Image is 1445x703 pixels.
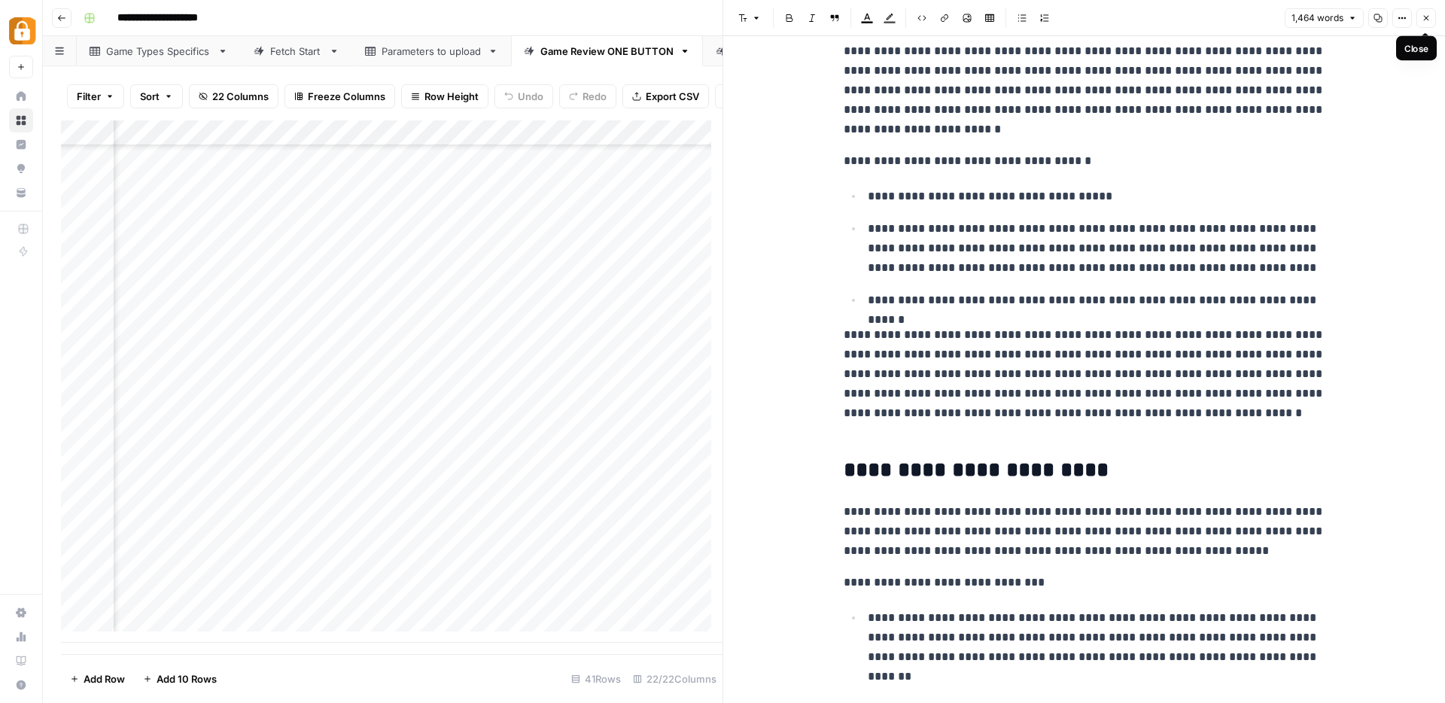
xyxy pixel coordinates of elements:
a: Usage [9,625,33,649]
button: Add Row [61,667,134,691]
div: 22/22 Columns [627,667,722,691]
div: 41 Rows [565,667,627,691]
button: Freeze Columns [284,84,395,108]
button: Filter [67,84,124,108]
span: 22 Columns [212,89,269,104]
span: Add 10 Rows [157,671,217,686]
button: 1,464 words [1285,8,1364,28]
a: Parameters to upload [352,36,511,66]
a: Fetch Start [241,36,352,66]
button: Undo [494,84,553,108]
a: Settings [9,601,33,625]
div: Fetch Start [270,44,323,59]
a: Home [9,84,33,108]
button: Export CSV [622,84,709,108]
span: Freeze Columns [308,89,385,104]
button: Workspace: Adzz [9,12,33,50]
button: Row Height [401,84,488,108]
span: Undo [518,89,543,104]
button: Help + Support [9,673,33,697]
a: Your Data [9,181,33,205]
div: Game Types Specifics [106,44,211,59]
a: Browse [9,108,33,132]
button: 22 Columns [189,84,278,108]
button: Redo [559,84,616,108]
span: Row Height [424,89,479,104]
span: Filter [77,89,101,104]
a: Insights [9,132,33,157]
a: Game Review [703,36,826,66]
div: Game Review ONE BUTTON [540,44,674,59]
div: Close [1404,41,1428,55]
a: Opportunities [9,157,33,181]
a: Game Types Specifics [77,36,241,66]
span: Export CSV [646,89,699,104]
span: Add Row [84,671,125,686]
a: Game Review ONE BUTTON [511,36,703,66]
button: Add 10 Rows [134,667,226,691]
span: 1,464 words [1291,11,1343,25]
img: Adzz Logo [9,17,36,44]
a: Learning Hub [9,649,33,673]
button: Sort [130,84,183,108]
span: Redo [583,89,607,104]
div: Parameters to upload [382,44,482,59]
span: Sort [140,89,160,104]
